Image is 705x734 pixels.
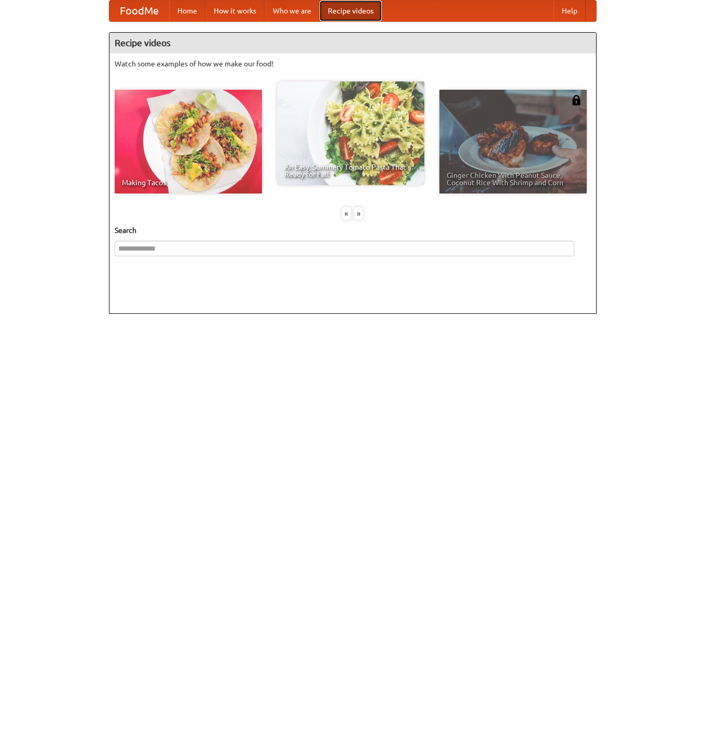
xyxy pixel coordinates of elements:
span: An Easy, Summery Tomato Pasta That's Ready for Fall [284,163,417,178]
a: Help [554,1,586,21]
div: » [354,207,363,220]
a: Recipe videos [320,1,382,21]
a: How it works [205,1,265,21]
a: An Easy, Summery Tomato Pasta That's Ready for Fall [277,81,424,185]
h5: Search [115,225,591,236]
span: Making Tacos [122,179,255,186]
a: Who we are [265,1,320,21]
a: Home [169,1,205,21]
p: Watch some examples of how we make our food! [115,59,591,69]
img: 483408.png [571,95,582,105]
a: FoodMe [109,1,169,21]
div: « [342,207,351,220]
h4: Recipe videos [109,33,596,53]
a: Making Tacos [115,90,262,193]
